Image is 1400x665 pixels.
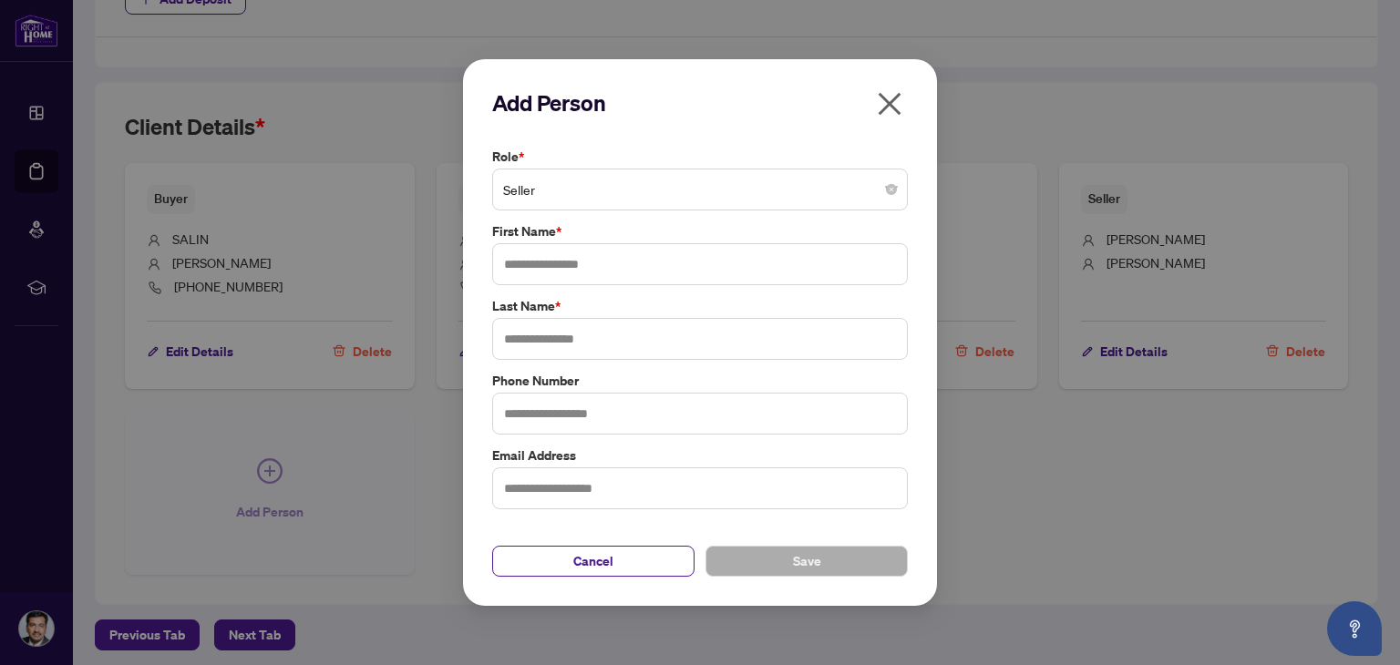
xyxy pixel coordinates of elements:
span: close-circle [886,184,897,195]
span: Cancel [573,547,613,576]
button: Save [705,546,908,577]
label: Email Address [492,445,908,465]
label: Role [492,147,908,167]
span: Seller [503,172,897,207]
button: Open asap [1327,601,1382,656]
span: close [875,89,904,118]
label: Phone Number [492,371,908,391]
label: Last Name [492,296,908,316]
button: Cancel [492,546,695,577]
label: First Name [492,221,908,241]
h2: Add Person [492,88,908,118]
